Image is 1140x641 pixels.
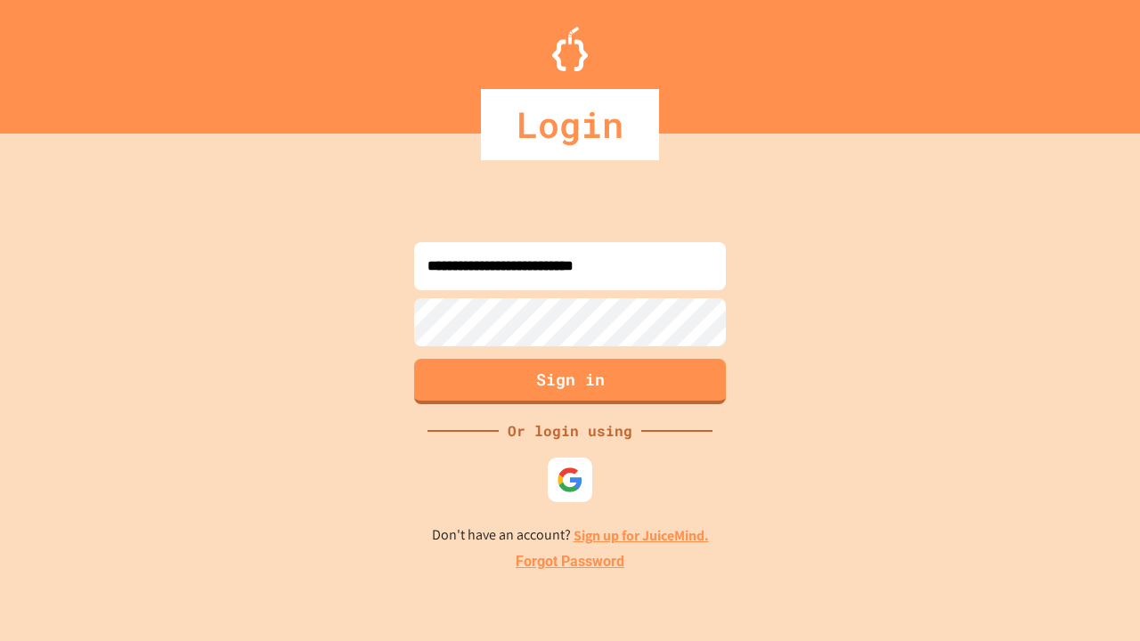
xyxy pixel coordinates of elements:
div: Or login using [499,420,641,442]
a: Sign up for JuiceMind. [574,526,709,545]
img: google-icon.svg [557,467,583,493]
div: Login [481,89,659,160]
p: Don't have an account? [432,524,709,547]
img: Logo.svg [552,27,588,71]
a: Forgot Password [516,551,624,572]
button: Sign in [414,359,726,404]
